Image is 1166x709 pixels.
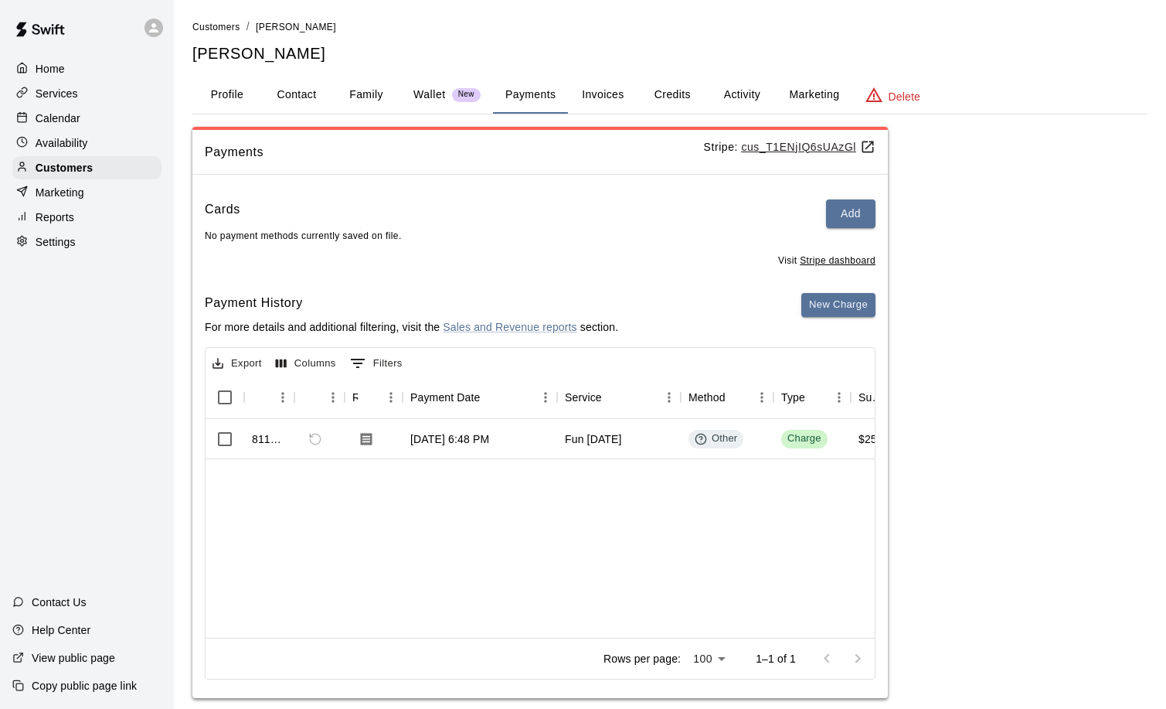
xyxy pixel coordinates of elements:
p: Contact Us [32,595,87,610]
div: 100 [687,648,731,670]
button: Menu [534,386,557,409]
p: Copy public page link [32,678,137,694]
div: Id [244,376,294,419]
div: Service [565,376,602,419]
p: Customers [36,160,93,176]
p: Rows per page: [603,651,681,666]
p: Marketing [36,185,84,200]
button: Invoices [568,77,637,114]
a: Customers [12,156,161,179]
button: New Charge [801,293,875,317]
span: [PERSON_NAME] [256,22,336,32]
a: Home [12,57,161,80]
a: Stripe dashboard [800,255,875,266]
button: Sort [302,387,324,408]
div: Other [695,431,737,446]
div: Sep 11, 2025, 6:48 PM [410,431,489,447]
p: 1–1 of 1 [756,651,796,666]
button: Sort [805,387,827,408]
button: Profile [192,77,262,114]
p: Services [36,86,78,101]
div: 811254 [252,431,287,447]
span: Payments [205,142,704,162]
div: Payment Date [410,376,481,419]
button: Menu [658,386,681,409]
p: For more details and additional filtering, visit the section. [205,319,618,335]
div: Method [681,376,773,419]
p: Settings [36,234,76,250]
span: Refund payment [302,426,328,452]
p: Delete [889,89,920,104]
button: Show filters [346,351,406,376]
span: No payment methods currently saved on file. [205,230,402,241]
button: Sort [481,387,502,408]
a: Marketing [12,181,161,204]
h5: [PERSON_NAME] [192,43,1147,64]
p: Help Center [32,622,90,638]
div: Method [688,376,726,419]
button: Sort [252,387,274,408]
a: Customers [192,20,240,32]
button: Credits [637,77,707,114]
button: Export [209,352,266,376]
a: Settings [12,230,161,254]
button: Activity [707,77,777,114]
div: $25.00 [858,431,892,447]
div: Charge [787,431,821,446]
h6: Cards [205,199,240,228]
div: Receipt [345,376,403,419]
span: Visit [778,254,875,269]
span: Customers [192,22,240,32]
button: Menu [321,386,345,409]
button: Select columns [272,352,340,376]
button: Add [826,199,875,228]
a: Availability [12,131,161,155]
button: Payments [493,77,568,114]
p: Wallet [413,87,446,103]
div: basic tabs example [192,77,1147,114]
button: Menu [271,386,294,409]
li: / [246,19,250,35]
a: Reports [12,206,161,229]
a: Services [12,82,161,105]
button: Family [331,77,401,114]
p: View public page [32,650,115,666]
span: New [452,90,481,100]
button: Sort [726,387,747,408]
p: Calendar [36,111,80,126]
p: Availability [36,135,88,151]
div: Fun Friday [565,431,622,447]
p: Home [36,61,65,77]
p: Stripe: [704,139,875,155]
button: Download Receipt [352,425,380,453]
button: Sort [602,387,624,408]
h6: Payment History [205,293,618,313]
div: Payment Date [403,376,557,419]
button: Marketing [777,77,852,114]
p: Reports [36,210,74,225]
a: Sales and Revenue reports [443,321,576,333]
div: Refund [294,376,345,419]
a: Calendar [12,107,161,130]
button: Menu [379,386,403,409]
a: cus_T1ENjIQ6sUAzGl [741,141,875,153]
button: Menu [750,386,773,409]
button: Menu [828,386,851,409]
div: Subtotal [858,376,883,419]
nav: breadcrumb [192,19,1147,36]
div: Type [781,376,805,419]
div: Service [557,376,681,419]
button: Contact [262,77,331,114]
div: Type [773,376,851,419]
div: Receipt [352,376,358,419]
